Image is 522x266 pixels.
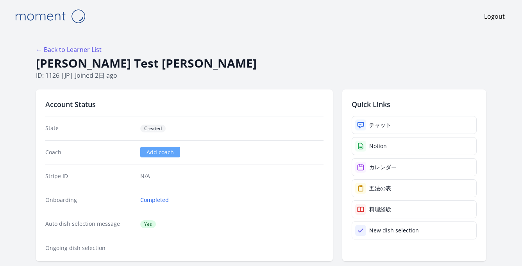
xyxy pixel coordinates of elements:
span: Yes [140,220,156,228]
a: Notion [352,137,477,155]
a: カレンダー [352,158,477,176]
a: Completed [140,196,169,204]
dt: Onboarding [45,196,134,204]
img: Moment [11,6,89,26]
div: カレンダー [369,163,397,171]
dt: State [45,124,134,132]
h2: Account Status [45,99,324,110]
a: New dish selection [352,221,477,239]
div: 五法の表 [369,184,391,192]
p: ID: 1126 | | Joined 2日 ago [36,71,486,80]
span: Created [140,125,166,132]
a: ← Back to Learner List [36,45,102,54]
a: チャット [352,116,477,134]
div: 料理経験 [369,205,391,213]
a: 料理経験 [352,200,477,218]
div: チャット [369,121,391,129]
dt: Ongoing dish selection [45,244,134,252]
dt: Stripe ID [45,172,134,180]
dt: Coach [45,148,134,156]
dt: Auto dish selection message [45,220,134,228]
div: Notion [369,142,387,150]
span: jp [64,71,70,80]
div: New dish selection [369,227,419,234]
a: Add coach [140,147,180,157]
p: N/A [140,172,324,180]
a: Logout [484,12,505,21]
h1: [PERSON_NAME] Test [PERSON_NAME] [36,56,486,71]
a: 五法の表 [352,179,477,197]
h2: Quick Links [352,99,477,110]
